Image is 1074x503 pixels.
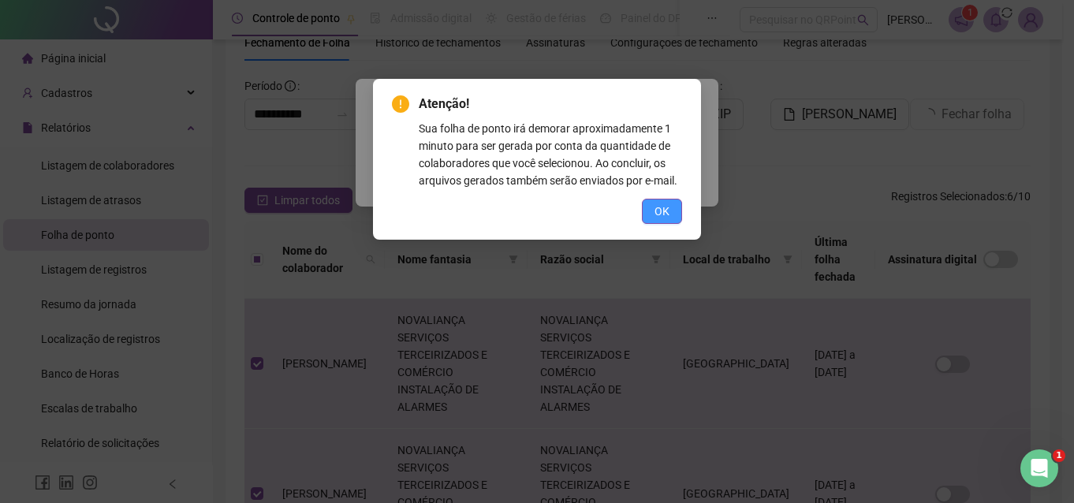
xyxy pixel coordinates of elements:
[642,199,682,224] button: OK
[1020,449,1058,487] iframe: Intercom live chat
[419,95,682,114] span: Atenção!
[419,120,682,189] div: Sua folha de ponto irá demorar aproximadamente 1 minuto para ser gerada por conta da quantidade d...
[654,203,669,220] span: OK
[392,95,409,113] span: exclamation-circle
[1053,449,1065,462] span: 1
